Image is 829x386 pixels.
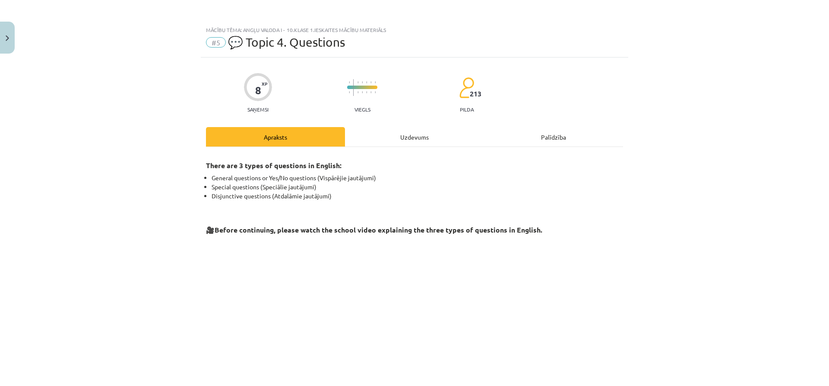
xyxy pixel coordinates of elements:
[353,79,354,96] img: icon-long-line-d9ea69661e0d244f92f715978eff75569469978d946b2353a9bb055b3ed8787d.svg
[345,127,484,147] div: Uzdevums
[366,91,367,93] img: icon-short-line-57e1e144782c952c97e751825c79c345078a6d821885a25fce030b3d8c18986b.svg
[484,127,623,147] div: Palīdzība
[6,35,9,41] img: icon-close-lesson-0947bae3869378f0d4975bcd49f059093ad1ed9edebbc8119c70593378902aed.svg
[349,81,350,83] img: icon-short-line-57e1e144782c952c97e751825c79c345078a6d821885a25fce030b3d8c18986b.svg
[212,182,623,191] li: Special questions (Speciālie jautājumi)
[206,37,226,48] span: #5
[206,27,623,33] div: Mācību tēma: Angļu valoda i - 10.klase 1.ieskaites mācību materiāls
[366,81,367,83] img: icon-short-line-57e1e144782c952c97e751825c79c345078a6d821885a25fce030b3d8c18986b.svg
[362,81,363,83] img: icon-short-line-57e1e144782c952c97e751825c79c345078a6d821885a25fce030b3d8c18986b.svg
[228,35,345,49] span: 💬 Topic 4. Questions
[362,91,363,93] img: icon-short-line-57e1e144782c952c97e751825c79c345078a6d821885a25fce030b3d8c18986b.svg
[459,77,474,99] img: students-c634bb4e5e11cddfef0936a35e636f08e4e9abd3cc4e673bd6f9a4125e45ecb1.svg
[349,91,350,93] img: icon-short-line-57e1e144782c952c97e751825c79c345078a6d821885a25fce030b3d8c18986b.svg
[212,173,623,182] li: General questions or Yes/No questions (Vispārējie jautājumi)
[375,91,376,93] img: icon-short-line-57e1e144782c952c97e751825c79c345078a6d821885a25fce030b3d8c18986b.svg
[375,81,376,83] img: icon-short-line-57e1e144782c952c97e751825c79c345078a6d821885a25fce030b3d8c18986b.svg
[206,219,623,235] h3: 🎥
[470,90,481,98] span: 213
[262,81,267,86] span: XP
[460,106,474,112] p: pilda
[244,106,272,112] p: Saņemsi
[354,106,370,112] p: Viegls
[255,84,261,96] div: 8
[206,161,342,170] strong: There are 3 types of questions in English:
[370,91,371,93] img: icon-short-line-57e1e144782c952c97e751825c79c345078a6d821885a25fce030b3d8c18986b.svg
[206,127,345,147] div: Apraksts
[370,81,371,83] img: icon-short-line-57e1e144782c952c97e751825c79c345078a6d821885a25fce030b3d8c18986b.svg
[212,191,623,201] li: Disjunctive questions (Atdalāmie jautājumi)
[215,225,542,234] strong: Before continuing, please watch the school video explaining the three types of questions in English.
